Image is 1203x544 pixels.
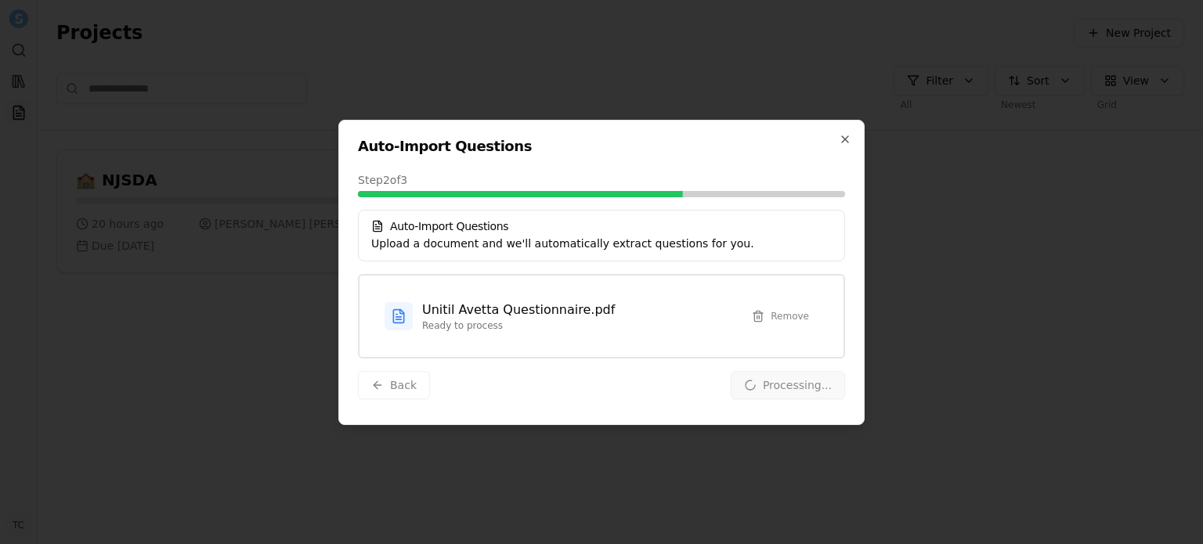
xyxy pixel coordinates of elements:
[422,319,615,332] span: Ready to process
[371,220,832,232] h5: Auto-Import Questions
[422,301,615,319] span: Unitil Avetta Questionnaire.pdf
[358,139,845,153] h2: Auto-Import Questions
[371,236,832,251] div: Upload a document and we'll automatically extract questions for you.
[358,172,407,188] span: Step 2 of 3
